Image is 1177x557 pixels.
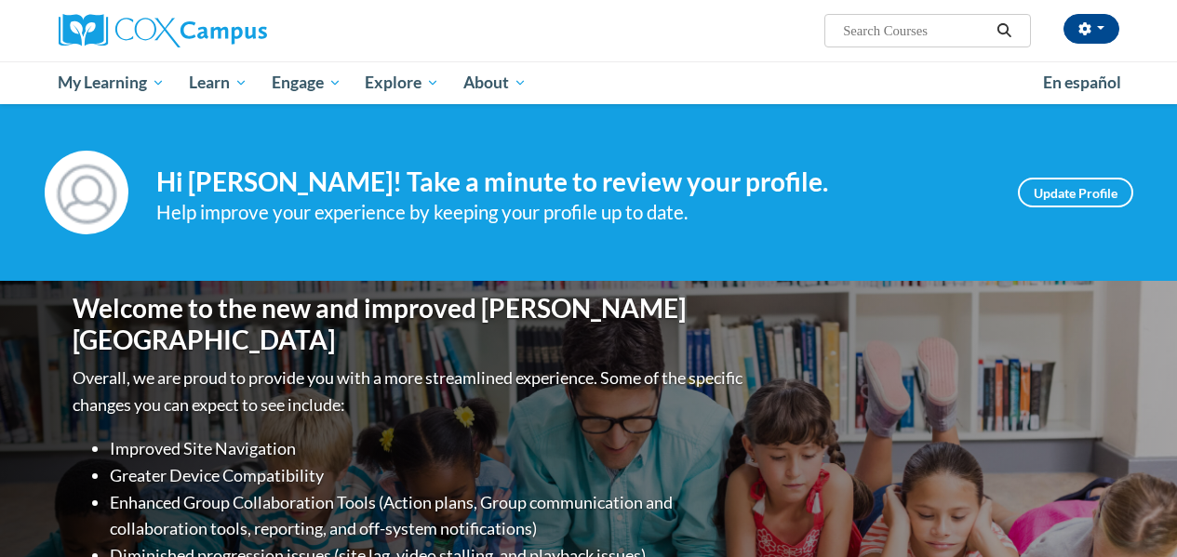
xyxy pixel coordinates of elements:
h1: Welcome to the new and improved [PERSON_NAME][GEOGRAPHIC_DATA] [73,293,747,355]
a: My Learning [47,61,178,104]
input: Search Courses [841,20,990,42]
span: En español [1043,73,1121,92]
span: Engage [272,72,341,94]
iframe: Button to launch messaging window [1103,483,1162,542]
div: Help improve your experience by keeping your profile up to date. [156,197,990,228]
a: Learn [177,61,260,104]
a: En español [1031,63,1133,102]
div: Main menu [45,61,1133,104]
img: Profile Image [45,151,128,234]
li: Improved Site Navigation [110,435,747,462]
a: Update Profile [1018,178,1133,207]
span: Learn [189,72,247,94]
button: Account Settings [1063,14,1119,44]
img: Cox Campus [59,14,267,47]
h4: Hi [PERSON_NAME]! Take a minute to review your profile. [156,166,990,198]
span: About [463,72,527,94]
p: Overall, we are proud to provide you with a more streamlined experience. Some of the specific cha... [73,365,747,418]
span: My Learning [58,72,165,94]
a: Explore [353,61,451,104]
button: Search [990,20,1018,42]
span: Explore [365,72,439,94]
li: Greater Device Compatibility [110,462,747,489]
a: Engage [260,61,354,104]
a: Cox Campus [59,14,394,47]
li: Enhanced Group Collaboration Tools (Action plans, Group communication and collaboration tools, re... [110,489,747,543]
a: About [451,61,539,104]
